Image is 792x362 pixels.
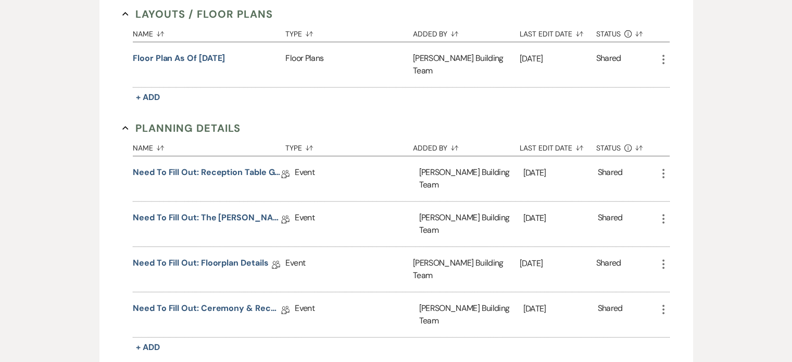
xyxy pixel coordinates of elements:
[133,340,163,355] button: + Add
[136,342,160,353] span: + Add
[523,302,598,316] p: [DATE]
[413,22,520,42] button: Added By
[419,292,523,337] div: [PERSON_NAME] Building Team
[133,52,225,65] button: Floor plan as of [DATE]
[122,120,241,136] button: Planning Details
[285,136,412,156] button: Type
[285,247,412,292] div: Event
[419,156,523,201] div: [PERSON_NAME] Building Team
[133,90,163,105] button: + Add
[523,211,598,225] p: [DATE]
[520,22,596,42] button: Last Edit Date
[597,166,622,191] div: Shared
[413,136,520,156] button: Added By
[413,247,520,292] div: [PERSON_NAME] Building Team
[597,211,622,236] div: Shared
[520,136,596,156] button: Last Edit Date
[596,257,621,282] div: Shared
[596,136,657,156] button: Status
[520,257,596,270] p: [DATE]
[133,257,268,273] a: Need to Fill Out: Floorplan Details
[133,136,285,156] button: Name
[295,156,419,201] div: Event
[133,166,281,182] a: Need to Fill Out: Reception Table Guest Count
[523,166,598,180] p: [DATE]
[419,202,523,246] div: [PERSON_NAME] Building Team
[596,22,657,42] button: Status
[597,302,622,327] div: Shared
[122,6,273,22] button: Layouts / Floor Plans
[295,202,419,246] div: Event
[596,52,621,77] div: Shared
[295,292,419,337] div: Event
[285,22,412,42] button: Type
[133,22,285,42] button: Name
[136,92,160,103] span: + Add
[285,42,412,87] div: Floor Plans
[133,302,281,318] a: Need to Fill Out: Ceremony & Reception Details
[413,42,520,87] div: [PERSON_NAME] Building Team
[133,211,281,228] a: Need to Fill Out: The [PERSON_NAME] Building Planning Document
[520,52,596,66] p: [DATE]
[596,144,621,152] span: Status
[596,30,621,38] span: Status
